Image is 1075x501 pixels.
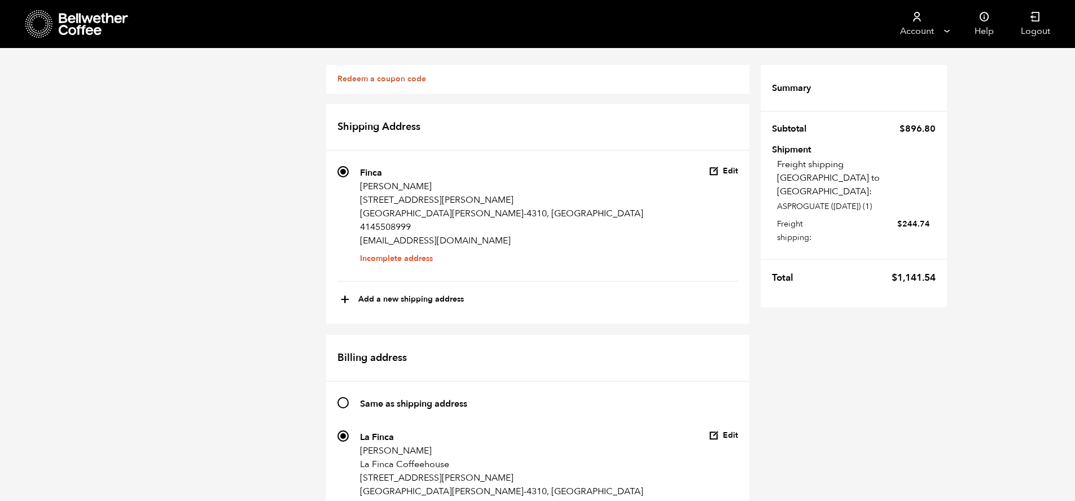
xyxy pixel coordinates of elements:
bdi: 244.74 [897,219,930,229]
label: Freight shipping: [777,216,930,245]
p: [STREET_ADDRESS][PERSON_NAME] [360,193,643,207]
button: Edit [709,166,738,177]
strong: Finca [360,167,382,179]
button: +Add a new shipping address [340,290,464,310]
th: Summary [772,76,818,100]
p: [EMAIL_ADDRESS][DOMAIN_NAME] [360,234,643,247]
span: $ [897,219,902,229]
p: [PERSON_NAME] [360,180,643,193]
input: Same as shipping address [337,397,349,408]
input: Finca [PERSON_NAME] [STREET_ADDRESS][PERSON_NAME] [GEOGRAPHIC_DATA][PERSON_NAME]-4310, [GEOGRAPHI... [337,166,349,177]
span: + [340,290,350,310]
th: Total [772,265,800,290]
h2: Shipping Address [326,104,749,151]
th: Shipment [772,145,837,153]
bdi: 896.80 [900,123,936,135]
span: $ [892,271,897,284]
p: [GEOGRAPHIC_DATA][PERSON_NAME]-4310, [GEOGRAPHIC_DATA] [360,207,643,220]
p: Freight shipping [GEOGRAPHIC_DATA] to [GEOGRAPHIC_DATA]: [777,158,936,198]
th: Subtotal [772,117,813,141]
p: [GEOGRAPHIC_DATA][PERSON_NAME]-4310, [GEOGRAPHIC_DATA] [360,485,643,498]
p: 4145508999 [360,220,643,234]
span: $ [900,123,905,135]
p: ASPROGUATE ([DATE]) (1) [777,201,936,212]
h2: Billing address [326,335,749,382]
button: Edit [709,430,738,441]
p: La Finca Coffeehouse [360,458,643,471]
p: [PERSON_NAME] [360,444,643,458]
strong: La Finca [360,431,394,443]
strong: Same as shipping address [360,398,467,410]
p: [STREET_ADDRESS][PERSON_NAME] [360,471,643,485]
a: Redeem a coupon code [337,73,426,84]
bdi: 1,141.54 [892,271,936,284]
input: La Finca [PERSON_NAME] La Finca Coffeehouse [STREET_ADDRESS][PERSON_NAME] [GEOGRAPHIC_DATA][PERSO... [337,430,349,442]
